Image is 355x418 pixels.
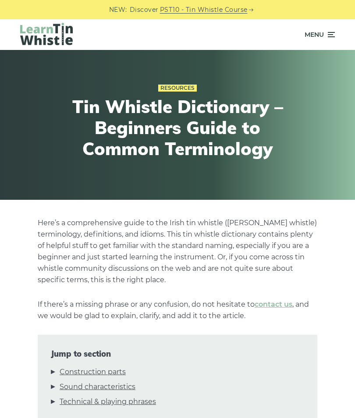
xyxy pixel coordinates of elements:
[60,396,156,407] a: Technical & playing phrases
[38,299,317,322] p: If there’s a missing phrase or any confusion, do not hesitate to , and we would be glad to explai...
[60,366,126,378] a: Construction parts
[20,23,73,45] img: LearnTinWhistle.com
[51,349,304,359] span: Jump to section
[255,300,292,308] a: contact us
[158,85,197,92] a: Resources
[38,217,317,286] p: Here’s a comprehensive guide to the Irish tin whistle ([PERSON_NAME] whistle) terminology, defini...
[305,24,324,46] span: Menu
[60,381,135,393] a: Sound characteristics
[59,96,296,159] h1: Tin Whistle Dictionary – Beginners Guide to Common Terminology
